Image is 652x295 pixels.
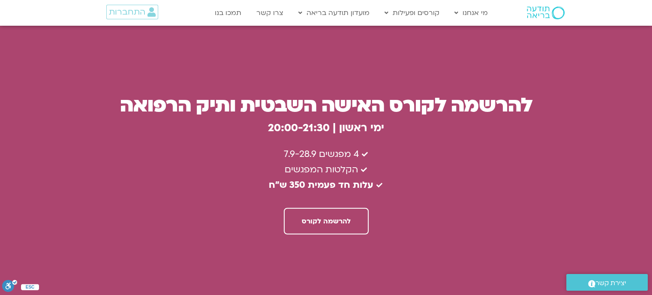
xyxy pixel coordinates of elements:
[285,162,360,178] span: הקלטות המפגשים
[595,277,626,289] span: יצירת קשר
[323,121,330,135] b: 0
[284,147,361,162] span: 4 מפגשים 7.9-28.9
[268,121,384,135] b: ימי ראשון | 20:00-21:3
[527,6,565,19] img: תודעה בריאה
[210,5,246,21] a: תמכו בנו
[450,5,492,21] a: מי אנחנו
[117,93,535,117] h3: להרשמה לקורס האישה השבטית ותיק הרפואה
[380,5,444,21] a: קורסים ופעילות
[106,5,158,19] a: התחברות
[109,7,145,17] span: התחברות
[566,274,648,291] a: יצירת קשר
[302,217,351,225] span: להרשמה לקורס
[284,208,369,235] a: להרשמה לקורס
[252,5,288,21] a: צרו קשר
[294,5,374,21] a: מועדון תודעה בריאה
[269,179,373,191] b: עלות חד פעמית 350 ש״ח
